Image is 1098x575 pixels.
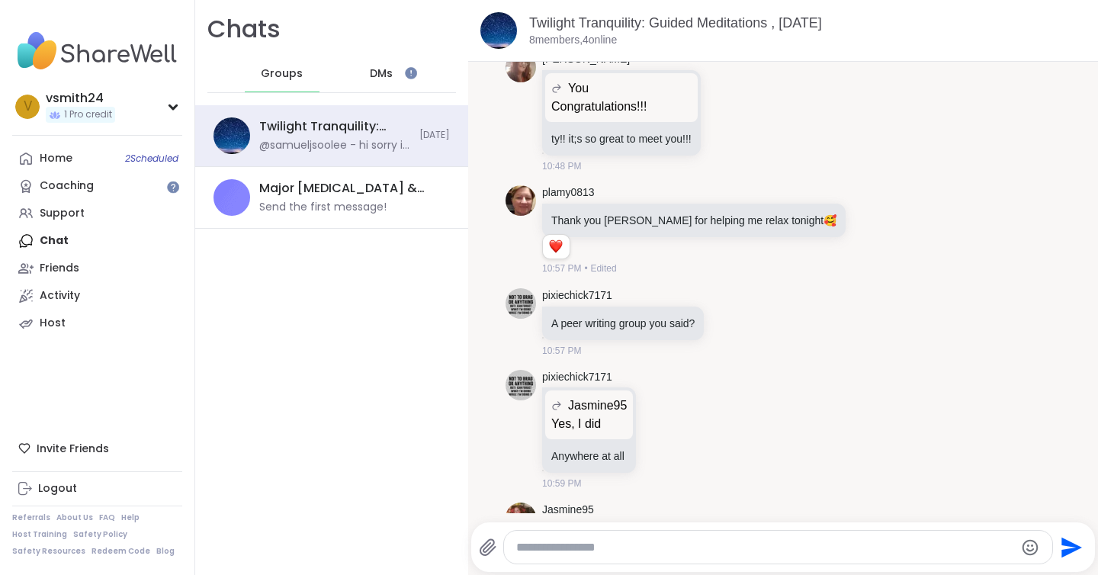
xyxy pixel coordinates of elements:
span: v [24,97,32,117]
div: Logout [38,481,77,496]
a: Referrals [12,512,50,523]
img: https://sharewell-space-live.sfo3.digitaloceanspaces.com/user-generated/12025a04-e023-4d79-ba6e-0... [506,52,536,82]
span: 10:57 PM [542,262,581,275]
a: Host [12,310,182,337]
h1: Chats [207,12,281,47]
img: Twilight Tranquility: Guided Meditations , Oct 05 [213,117,250,154]
img: Twilight Tranquility: Guided Meditations , Oct 05 [480,12,517,49]
button: Send [1053,530,1087,564]
span: 1 Pro credit [64,108,112,121]
div: @samueljsoolee - hi sorry i couldn't stay, i had to handle something. gonna try to check in anoth... [259,138,410,153]
span: You [568,79,589,98]
div: Invite Friends [12,435,182,462]
a: pixiechick7171 [542,288,612,304]
span: • [584,262,587,275]
div: Home [40,151,72,166]
a: Activity [12,282,182,310]
div: Twilight Tranquility: Guided Meditations , [DATE] [259,118,410,135]
button: Reactions: love [547,241,563,253]
span: 10:48 PM [542,159,581,173]
div: Coaching [40,178,94,194]
a: Safety Resources [12,546,85,557]
a: Safety Policy [73,529,127,540]
a: Redeem Code [91,546,150,557]
div: vsmith24 [46,90,115,107]
img: https://sharewell-space-live.sfo3.digitaloceanspaces.com/user-generated/0818d3a5-ec43-4745-9685-c... [506,503,536,533]
img: https://sharewell-space-live.sfo3.digitaloceanspaces.com/user-generated/6e258b5b-64ff-4373-ba98-6... [506,370,536,400]
a: Home2Scheduled [12,145,182,172]
a: plamy0813 [542,185,595,201]
p: Thank you [PERSON_NAME] for helping me relax tonight [551,213,836,228]
div: Major [MEDICAL_DATA] & Severe Anxiety, [DATE] [259,180,441,197]
a: Host Training [12,529,67,540]
p: ty!! it;s so great to meet you!!! [551,131,692,146]
div: Friends [40,261,79,276]
a: Jasmine95 [542,503,594,518]
div: Host [40,316,66,331]
span: DMs [370,66,393,82]
span: Groups [261,66,303,82]
a: Support [12,200,182,227]
a: Logout [12,475,182,503]
img: https://sharewell-space-live.sfo3.digitaloceanspaces.com/user-generated/6e258b5b-64ff-4373-ba98-6... [506,288,536,319]
a: Help [121,512,140,523]
iframe: Spotlight [405,67,417,79]
a: Twilight Tranquility: Guided Meditations , [DATE] [529,15,822,31]
textarea: Type your message [516,540,1014,555]
a: Friends [12,255,182,282]
a: FAQ [99,512,115,523]
span: 10:59 PM [542,477,581,490]
div: Reaction list [543,235,570,259]
img: https://sharewell-space-live.sfo3.digitaloceanspaces.com/user-generated/56cab473-2e6a-4f2c-9599-6... [506,185,536,216]
iframe: Spotlight [167,181,179,193]
a: Blog [156,546,175,557]
span: Jasmine95 [568,397,627,415]
p: Anywhere at all [551,448,627,464]
span: 2 Scheduled [125,153,178,165]
div: Send the first message! [259,200,387,215]
span: Edited [591,262,617,275]
div: Support [40,206,85,221]
img: ShareWell Nav Logo [12,24,182,78]
span: [DATE] [419,129,450,142]
span: 🥰 [823,214,836,226]
p: Congratulations!!! [551,98,692,116]
p: Yes, I did [551,415,627,433]
button: Emoji picker [1021,538,1039,557]
a: pixiechick7171 [542,370,612,385]
p: 8 members, 4 online [529,33,617,48]
a: Coaching [12,172,182,200]
a: About Us [56,512,93,523]
div: Activity [40,288,80,304]
p: A peer writing group you said? [551,316,695,331]
span: 10:57 PM [542,344,581,358]
img: Major Depression & Severe Anxiety, Oct 09 [213,179,250,216]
